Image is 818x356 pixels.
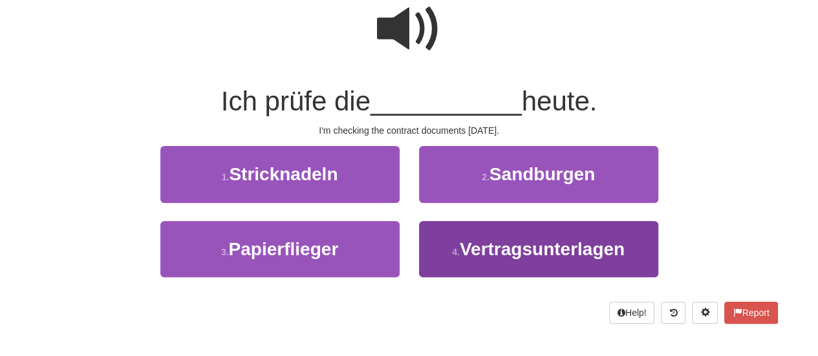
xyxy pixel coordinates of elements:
[724,302,777,324] button: Report
[460,239,625,259] span: Vertragsunterlagen
[160,221,400,277] button: 3.Papierflieger
[221,86,371,116] span: Ich prüfe die
[160,146,400,202] button: 1.Stricknadeln
[661,302,685,324] button: Round history (alt+y)
[229,239,339,259] span: Papierflieger
[41,124,778,137] div: I'm checking the contract documents [DATE].
[371,86,522,116] span: __________
[452,247,460,257] small: 4 .
[221,247,229,257] small: 3 .
[609,302,655,324] button: Help!
[419,146,658,202] button: 2.Sandburgen
[229,164,338,184] span: Stricknadeln
[521,86,597,116] span: heute.
[482,172,490,182] small: 2 .
[222,172,230,182] small: 1 .
[490,164,595,184] span: Sandburgen
[419,221,658,277] button: 4.Vertragsunterlagen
